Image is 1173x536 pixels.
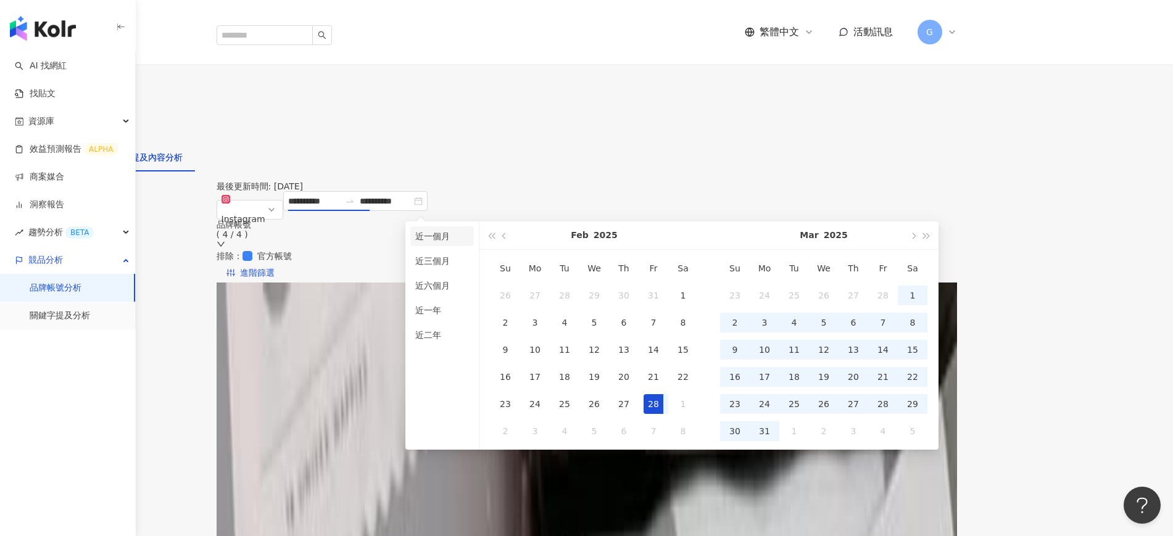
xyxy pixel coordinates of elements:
div: 品牌帳號 ( 4 / 4 ) [217,220,957,239]
button: 2025 [824,221,848,249]
div: 24 [525,394,545,414]
span: 繁體中文 [760,25,799,39]
td: 2025-02-08 [668,309,698,336]
td: 2025-02-28 [868,282,898,309]
td: 2025-02-04 [550,309,579,336]
iframe: Help Scout Beacon - Open [1124,487,1161,524]
td: 2025-03-25 [779,390,809,418]
div: 30 [614,286,634,305]
th: Fr [639,255,668,282]
div: 9 [495,340,515,360]
td: 2025-04-02 [809,418,839,445]
td: 2025-03-18 [779,363,809,390]
td: 2025-01-26 [491,282,520,309]
div: 26 [495,286,515,305]
td: 2025-02-24 [520,390,550,418]
th: Mo [520,255,550,282]
td: 2025-03-06 [839,309,868,336]
span: G [926,25,933,39]
a: 洞察報告 [15,199,64,211]
div: 23 [725,286,745,305]
td: 2025-03-22 [898,363,927,390]
div: 14 [873,340,893,360]
td: 2025-03-17 [750,363,779,390]
div: 16 [495,367,515,387]
td: 2025-03-30 [720,418,750,445]
div: 5 [584,313,604,332]
div: 7 [644,313,663,332]
td: 2025-04-04 [868,418,898,445]
div: 15 [903,340,922,360]
td: 2025-02-14 [639,336,668,363]
div: Instagram [222,210,265,228]
td: 2025-02-22 [668,363,698,390]
td: 2025-03-08 [898,309,927,336]
div: 30 [725,421,745,441]
td: 2025-02-01 [668,282,698,309]
div: 15 [673,340,693,360]
th: Th [609,255,639,282]
div: 31 [644,286,663,305]
td: 2025-03-12 [809,336,839,363]
div: 23 [495,394,515,414]
td: 2025-03-28 [868,390,898,418]
li: 近三個月 [410,251,474,271]
div: 8 [673,421,693,441]
td: 2025-02-20 [609,363,639,390]
div: 24 [755,394,774,414]
span: 活動訊息 [853,26,893,38]
td: 2025-02-23 [491,390,520,418]
td: 2025-03-27 [839,390,868,418]
div: 24 [755,286,774,305]
td: 2025-03-20 [839,363,868,390]
div: 2 [495,313,515,332]
div: 22 [903,367,922,387]
div: 5 [814,313,834,332]
div: 27 [614,394,634,414]
td: 2025-03-04 [779,309,809,336]
div: 3 [755,313,774,332]
span: search [318,31,326,39]
div: 3 [843,421,863,441]
td: 2025-04-03 [839,418,868,445]
div: 17 [525,367,545,387]
div: 21 [873,367,893,387]
td: 2025-03-03 [750,309,779,336]
div: 8 [903,313,922,332]
label: 排除 ： [217,251,242,261]
td: 2025-03-01 [898,282,927,309]
td: 2025-02-28 [639,390,668,418]
td: 2025-03-10 [750,336,779,363]
th: We [579,255,609,282]
div: 5 [903,421,922,441]
div: 25 [784,286,804,305]
div: 20 [843,367,863,387]
div: 4 [873,421,893,441]
td: 2025-02-23 [720,282,750,309]
div: 29 [903,394,922,414]
td: 2025-02-26 [579,390,609,418]
td: 2025-02-19 [579,363,609,390]
div: 提及內容分析 [131,150,183,164]
td: 2025-03-13 [839,336,868,363]
div: 28 [873,394,893,414]
div: 7 [873,313,893,332]
div: 6 [614,313,634,332]
div: 1 [784,421,804,441]
th: Su [720,255,750,282]
div: 20 [614,367,634,387]
div: 26 [814,394,834,414]
span: down [217,240,225,249]
div: 28 [555,286,574,305]
div: 12 [584,340,604,360]
td: 2025-03-09 [720,336,750,363]
td: 2025-02-10 [520,336,550,363]
div: 4 [555,421,574,441]
td: 2025-02-18 [550,363,579,390]
img: logo [10,16,76,41]
div: 1 [673,286,693,305]
div: 18 [555,367,574,387]
td: 2025-02-21 [639,363,668,390]
span: 官方帳號 [252,249,297,263]
div: 13 [614,340,634,360]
